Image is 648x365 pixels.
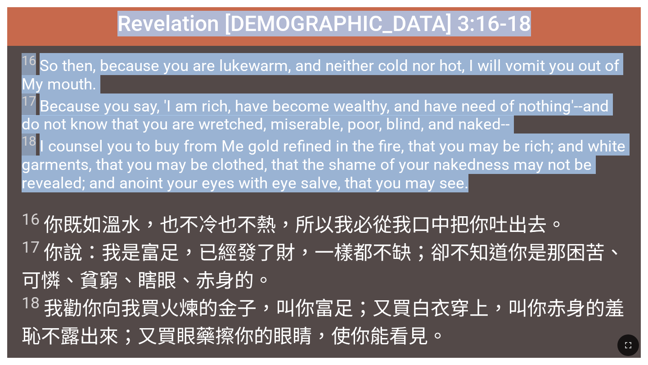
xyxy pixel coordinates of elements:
[22,93,36,109] sup: 17
[22,241,624,347] wg4145: ，已經發了財
[22,214,624,347] wg4750: 把你
[22,209,626,348] span: 你既
[22,294,40,312] sup: 18
[22,238,40,257] sup: 17
[22,297,624,347] wg4671: 向
[22,297,624,347] wg4823: 你
[22,297,624,347] wg5553: ，叫
[22,297,624,347] wg4448: 的金子
[22,241,624,347] wg2532: 不
[22,241,624,347] wg1510: 富足
[22,53,36,68] sup: 16
[22,214,624,347] wg2200: ，所以我必
[22,241,624,347] wg3004: ：我是
[22,241,624,347] wg3762: ；卻
[22,214,624,347] wg3195: 從
[22,214,624,347] wg1692: 。 你說
[22,214,624,347] wg3450: 口中
[22,214,624,347] wg3777: 冷
[22,214,624,347] wg1537: 我
[22,269,624,347] wg4434: 、瞎眼
[22,214,624,347] wg5593: 也不
[22,53,626,192] span: So then, because you are lukewarm, and neither cold nor hot, I will vomit you out of My mouth. Be...
[22,297,624,347] wg2443: 你富足
[22,297,624,347] wg3844: 我
[22,134,36,149] sup: 18
[22,241,624,347] wg1488: 那困苦
[22,241,624,347] wg4147: ，一樣都不缺
[22,214,624,347] wg3754: 如溫水
[117,11,531,36] span: Revelation [DEMOGRAPHIC_DATA] 3:16-18
[22,297,624,347] wg4442: 煉
[22,297,624,347] wg1700: 買
[22,214,624,347] wg4571: 吐出去
[22,241,624,347] wg5005: 、可憐
[22,214,624,347] wg3777: 熱
[22,241,624,347] wg3756: 知道
[22,269,624,347] wg1131: 的。 我勸
[22,241,624,347] wg4771: 是
[22,297,624,347] wg59: 火
[22,241,624,347] wg1492: 你
[22,269,624,347] wg5185: 、赤身
[22,210,40,229] sup: 16
[22,214,624,347] wg5513: ，也不
[22,269,624,347] wg1652: 、貧窮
